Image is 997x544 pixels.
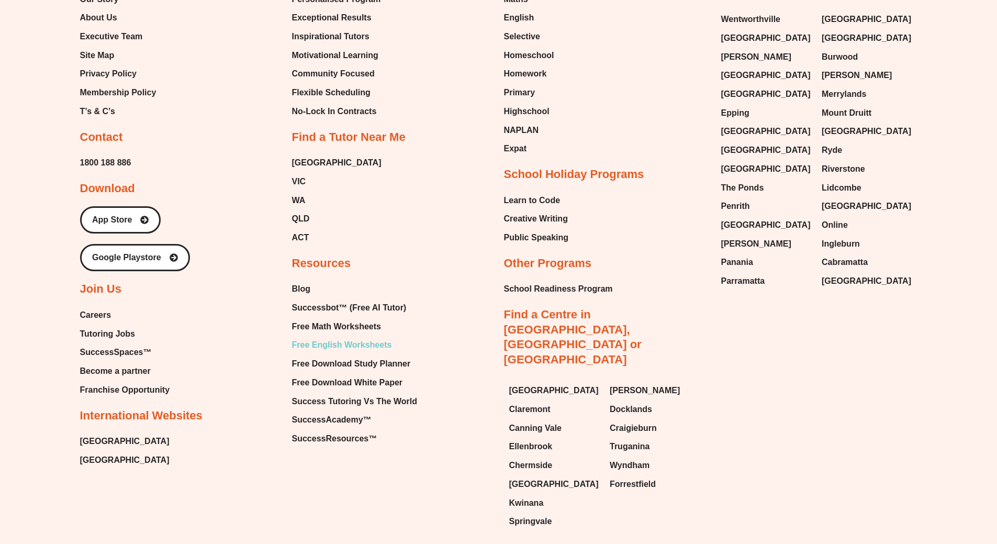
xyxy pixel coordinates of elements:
a: SuccessAcademy™ [292,412,417,428]
span: Site Map [80,48,115,63]
a: Free Download White Paper [292,375,417,391]
span: [GEOGRAPHIC_DATA] [509,383,599,398]
span: [GEOGRAPHIC_DATA] [721,142,811,158]
span: Chermside [509,458,553,473]
span: [PERSON_NAME] [721,49,791,65]
span: [GEOGRAPHIC_DATA] [822,273,911,289]
a: [GEOGRAPHIC_DATA] [721,30,812,46]
a: Franchise Opportunity [80,382,170,398]
span: Cabramatta [822,254,868,270]
a: Community Focused [292,66,381,82]
a: [PERSON_NAME] [721,49,812,65]
a: Cabramatta [822,254,912,270]
span: Riverstone [822,161,865,177]
a: English [504,10,554,26]
span: Ryde [822,142,842,158]
a: [GEOGRAPHIC_DATA] [822,273,912,289]
span: Membership Policy [80,85,156,101]
a: Expat [504,141,554,157]
span: Free English Worksheets [292,337,392,353]
span: [GEOGRAPHIC_DATA] [509,476,599,492]
span: Free Math Worksheets [292,319,381,335]
a: Springvale [509,514,600,529]
span: Success Tutoring Vs The World [292,394,417,409]
a: [GEOGRAPHIC_DATA] [721,124,812,139]
a: Highschool [504,104,554,119]
a: Find a Centre in [GEOGRAPHIC_DATA], [GEOGRAPHIC_DATA] or [GEOGRAPHIC_DATA] [504,308,642,366]
span: Executive Team [80,29,143,45]
a: [PERSON_NAME] [822,68,912,83]
span: T’s & C’s [80,104,115,119]
a: Exceptional Results [292,10,381,26]
span: Become a partner [80,363,151,379]
span: Creative Writing [504,211,568,227]
a: Forrestfield [610,476,700,492]
a: Merrylands [822,86,912,102]
span: Privacy Policy [80,66,137,82]
a: Public Speaking [504,230,569,246]
span: NAPLAN [504,123,539,138]
span: [PERSON_NAME] [610,383,680,398]
span: Tutoring Jobs [80,326,135,342]
span: VIC [292,174,306,190]
a: School Readiness Program [504,281,613,297]
a: [GEOGRAPHIC_DATA] [292,155,382,171]
a: T’s & C’s [80,104,156,119]
span: Successbot™ (Free AI Tutor) [292,300,407,316]
h2: Other Programs [504,256,592,271]
a: SuccessSpaces™ [80,345,170,360]
span: [PERSON_NAME] [721,236,791,252]
span: WA [292,193,306,208]
iframe: Chat Widget [823,426,997,544]
span: [GEOGRAPHIC_DATA] [822,124,911,139]
span: Free Download Study Planner [292,356,411,372]
span: ACT [292,230,309,246]
span: Community Focused [292,66,375,82]
span: About Us [80,10,117,26]
a: Primary [504,85,554,101]
span: Selective [504,29,540,45]
a: Kwinana [509,495,600,511]
span: Truganina [610,439,649,454]
span: SuccessSpaces™ [80,345,152,360]
span: Ingleburn [822,236,860,252]
span: Kwinana [509,495,544,511]
a: Wentworthville [721,12,812,27]
span: Online [822,217,848,233]
span: Free Download White Paper [292,375,403,391]
span: Parramatta [721,273,765,289]
a: [GEOGRAPHIC_DATA] [509,383,600,398]
a: App Store [80,206,161,234]
span: App Store [92,216,132,224]
span: Blog [292,281,311,297]
span: [GEOGRAPHIC_DATA] [822,30,911,46]
span: [GEOGRAPHIC_DATA] [721,68,811,83]
a: SuccessResources™ [292,431,417,447]
a: Homeschool [504,48,554,63]
span: [GEOGRAPHIC_DATA] [721,86,811,102]
a: No-Lock In Contracts [292,104,381,119]
a: Privacy Policy [80,66,156,82]
a: Free Math Worksheets [292,319,417,335]
a: [GEOGRAPHIC_DATA] [822,12,912,27]
a: Become a partner [80,363,170,379]
a: Ingleburn [822,236,912,252]
a: About Us [80,10,156,26]
a: Epping [721,105,812,121]
a: The Ponds [721,180,812,196]
span: Penrith [721,198,750,214]
span: Exceptional Results [292,10,372,26]
span: Burwood [822,49,858,65]
span: [GEOGRAPHIC_DATA] [822,198,911,214]
h2: Download [80,181,135,196]
a: [GEOGRAPHIC_DATA] [721,86,812,102]
span: Claremont [509,402,551,417]
span: Homework [504,66,547,82]
a: Creative Writing [504,211,569,227]
a: Selective [504,29,554,45]
span: Forrestfield [610,476,656,492]
a: Flexible Scheduling [292,85,381,101]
